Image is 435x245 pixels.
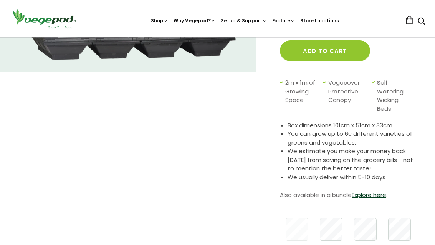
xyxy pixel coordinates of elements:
[288,121,416,130] li: Box dimensions 101cm x 51cm x 33cm
[328,78,368,113] span: Vegecover Protective Canopy
[288,173,416,182] li: We usually deliver within 5-10 days
[280,189,416,201] p: Also available in a bundle .
[418,18,425,26] a: Search
[288,147,416,173] li: We estimate you make your money back [DATE] from saving on the grocery bills - not to mention the...
[377,78,412,113] span: Self Watering Wicking Beds
[221,17,267,24] a: Setup & Support
[280,40,370,61] button: Add to cart
[272,17,295,24] a: Explore
[352,191,386,199] a: Explore here
[300,17,339,24] a: Store Locations
[288,130,416,147] li: You can grow up to 60 different varieties of greens and vegetables.
[285,78,319,113] span: 2m x 1m of Growing Space
[174,17,215,24] a: Why Vegepod?
[151,17,168,24] a: Shop
[10,8,79,30] img: Vegepod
